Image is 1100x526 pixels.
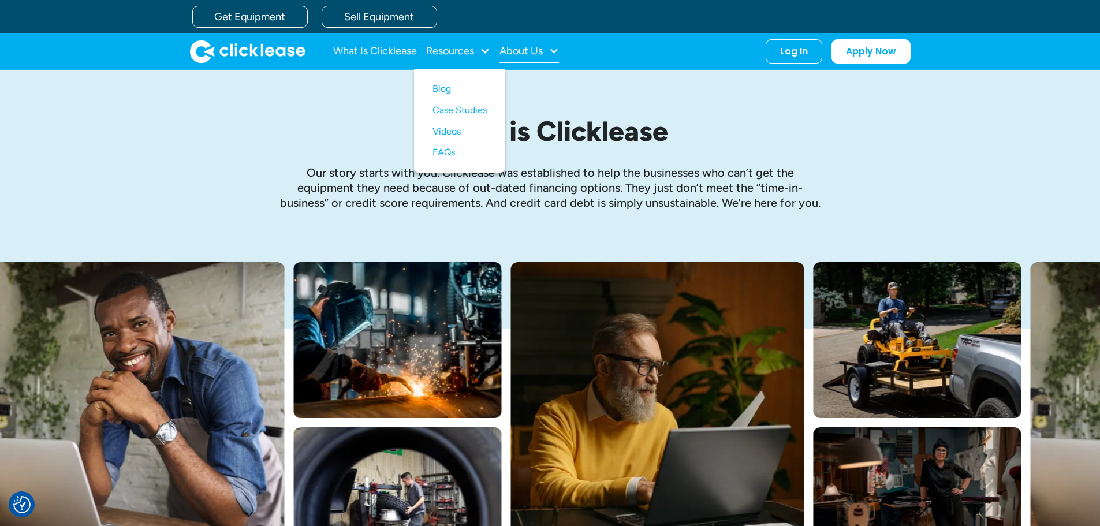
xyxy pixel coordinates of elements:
[279,165,822,210] p: Our story starts with you. Clicklease was established to help the businesses who can’t get the eq...
[192,6,308,28] a: Get Equipment
[322,6,437,28] a: Sell Equipment
[432,79,487,100] a: Blog
[414,69,505,173] nav: Resources
[432,100,487,121] a: Case Studies
[190,40,305,63] img: Clicklease logo
[432,142,487,163] a: FAQs
[831,39,911,64] a: Apply Now
[780,46,808,57] div: Log In
[13,496,31,513] img: Revisit consent button
[426,40,490,63] div: Resources
[813,262,1021,418] img: Man with hat and blue shirt driving a yellow lawn mower onto a trailer
[432,121,487,143] a: Videos
[499,40,559,63] div: About Us
[293,262,501,418] img: A welder in a large mask working on a large pipe
[190,40,305,63] a: home
[333,40,417,63] a: What Is Clicklease
[13,496,31,513] button: Consent Preferences
[279,116,822,147] h1: What is Clicklease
